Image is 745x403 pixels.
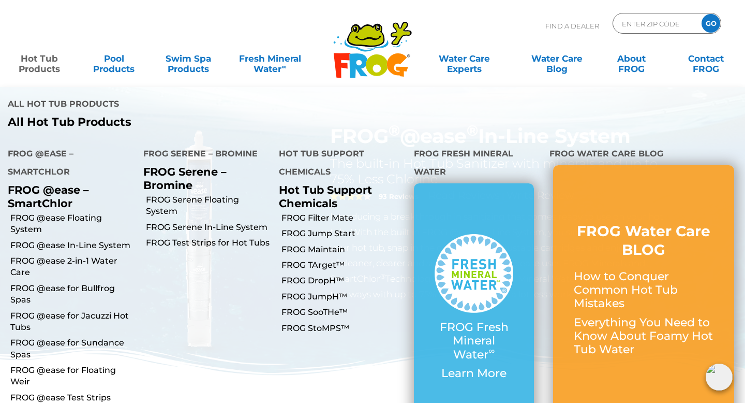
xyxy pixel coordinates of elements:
[279,145,399,183] h4: Hot Tub Support Chemicals
[281,323,407,334] a: FROG StoMPS™
[281,307,407,318] a: FROG SooTHe™
[602,48,660,69] a: AboutFROG
[435,234,513,385] a: FROG Fresh Mineral Water∞ Learn More
[159,48,217,69] a: Swim SpaProducts
[281,228,407,239] a: FROG Jump Start
[10,255,136,279] a: FROG @ease 2-in-1 Water Care
[281,275,407,286] a: FROG DropH™
[10,240,136,251] a: FROG @ease In-Line System
[85,48,143,69] a: PoolProducts
[10,48,68,69] a: Hot TubProducts
[8,145,128,183] h4: FROG @ease – SmartChlor
[10,337,136,361] a: FROG @ease for Sundance Spas
[414,145,534,183] h4: FROG Fresh Mineral Water
[10,283,136,306] a: FROG @ease for Bullfrog Spas
[10,310,136,334] a: FROG @ease for Jacuzzi Hot Tubs
[146,237,271,249] a: FROG Test Strips for Hot Tubs
[281,291,407,303] a: FROG JumpH™
[281,244,407,255] a: FROG Maintain
[146,194,271,218] a: FROG Serene Floating System
[8,183,128,209] p: FROG @ease – SmartChlor
[281,212,407,224] a: FROG Filter Mate
[8,116,365,129] a: All Hot Tub Products
[8,95,365,116] h4: All Hot Tub Products
[702,14,720,33] input: GO
[281,260,407,271] a: FROG TArget™
[574,270,713,311] p: How to Conquer Common Hot Tub Mistakes
[146,222,271,233] a: FROG Serene In-Line System
[549,145,737,165] h4: FROG Water Care Blog
[574,222,713,260] h3: FROG Water Care BLOG
[435,321,513,362] p: FROG Fresh Mineral Water
[279,183,372,209] a: Hot Tub Support Chemicals
[488,346,495,356] sup: ∞
[417,48,511,69] a: Water CareExperts
[706,364,733,391] img: openIcon
[545,13,599,39] p: Find A Dealer
[143,165,263,191] p: FROG Serene – Bromine
[574,222,713,362] a: FROG Water Care BLOG How to Conquer Common Hot Tub Mistakes Everything You Need to Know About Foa...
[143,145,263,165] h4: FROG Serene – Bromine
[10,212,136,236] a: FROG @ease Floating System
[621,16,691,31] input: Zip Code Form
[677,48,735,69] a: ContactFROG
[435,367,513,380] p: Learn More
[281,63,286,70] sup: ∞
[574,316,713,357] p: Everything You Need to Know About Foamy Hot Tub Water
[234,48,306,69] a: Fresh MineralWater∞
[10,365,136,388] a: FROG @ease for Floating Weir
[528,48,586,69] a: Water CareBlog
